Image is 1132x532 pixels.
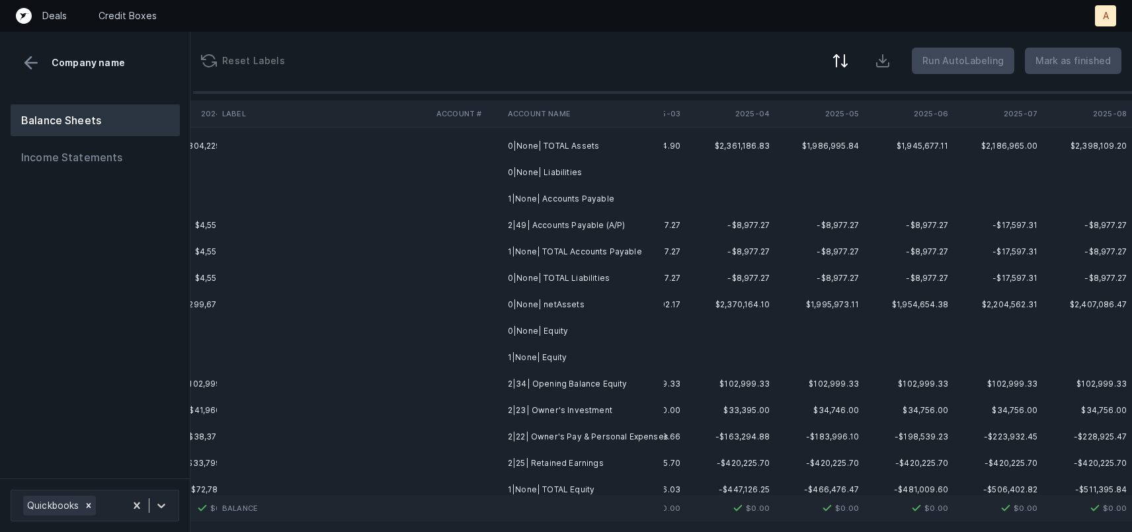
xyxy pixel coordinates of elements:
td: -$223,932.45 [953,424,1043,450]
td: 2|23| Owner's Investment [503,397,664,424]
td: -$511,395.84 [1043,476,1132,503]
th: 2025-05 [775,100,864,127]
td: -$506,402.82 [953,476,1043,503]
td: -$17,597.31 [953,265,1043,291]
td: -$17,597.31 [953,239,1043,265]
td: -$33,799.00 [150,450,239,476]
td: $0.00 [953,495,1043,521]
td: Balance [217,495,431,521]
td: $2,407,086.47 [1043,291,1132,318]
td: -$8,977.27 [775,212,864,239]
td: -$8,977.27 [864,265,953,291]
td: -$466,476.47 [775,476,864,503]
button: A [1095,5,1116,26]
td: -$420,225.70 [1043,450,1132,476]
td: $1,995,973.11 [775,291,864,318]
td: -$420,225.70 [686,450,775,476]
td: $304,229.43 [150,133,239,159]
td: -$481,009.60 [864,476,953,503]
td: -$8,977.27 [864,212,953,239]
td: -$447,126.25 [686,476,775,503]
td: -$183,996.10 [775,424,864,450]
td: $102,999.33 [775,371,864,397]
td: $1,945,677.11 [864,133,953,159]
td: -$38,379.82 [150,424,239,450]
th: 2025-04 [686,100,775,127]
a: Deals [42,9,67,22]
td: -$8,977.27 [775,239,864,265]
div: Company name [11,53,179,73]
td: 2|49| Accounts Payable (A/P) [503,212,664,239]
td: 0|None| TOTAL Assets [503,133,664,159]
div: Quickbooks [23,496,81,515]
td: 1|None| Accounts Payable [503,186,664,212]
td: -$198,539.23 [864,424,953,450]
td: 1|None| TOTAL Equity [503,476,664,503]
td: -$17,597.31 [953,212,1043,239]
img: 7413b82b75c0d00168ab4a076994095f.svg [998,500,1014,516]
td: $102,999.33 [864,371,953,397]
td: $102,999.33 [953,371,1043,397]
td: -$420,225.70 [775,450,864,476]
th: 2024-10 [150,100,239,127]
th: 2025-08 [1043,100,1132,127]
th: Account # [431,100,503,127]
td: $0.00 [864,495,953,521]
th: Label [217,100,431,127]
a: Credit Boxes [99,9,157,22]
td: 0|None| Equity [503,318,664,344]
td: -$420,225.70 [864,450,953,476]
td: -$8,977.27 [1043,212,1132,239]
p: A [1103,9,1109,22]
td: $72,780.51 [150,476,239,503]
img: 7413b82b75c0d00168ab4a076994095f.svg [194,500,210,516]
td: $33,395.00 [686,397,775,424]
td: -$228,925.47 [1043,424,1132,450]
td: $2,186,965.00 [953,133,1043,159]
button: Mark as finished [1025,48,1121,74]
p: Mark as finished [1035,53,1111,69]
td: 2|22| Owner's Pay & Personal Expenses [503,424,664,450]
th: Account Name [503,100,664,127]
td: $34,756.00 [864,397,953,424]
td: $102,999.33 [150,371,239,397]
button: Income Statements [11,141,180,173]
td: -$8,977.27 [1043,239,1132,265]
img: 7413b82b75c0d00168ab4a076994095f.svg [1087,500,1103,516]
td: $1,986,995.84 [775,133,864,159]
td: $34,746.00 [775,397,864,424]
td: $0.00 [1043,495,1132,521]
td: 2|34| Opening Balance Equity [503,371,664,397]
td: $4,552.96 [150,239,239,265]
td: $2,204,562.31 [953,291,1043,318]
td: -$8,977.27 [864,239,953,265]
th: 2025-07 [953,100,1043,127]
td: -$163,294.88 [686,424,775,450]
td: 1|None| TOTAL Accounts Payable [503,239,664,265]
td: $0.00 [686,495,775,521]
td: 0|None| netAssets [503,291,664,318]
button: Balance Sheets [11,104,180,136]
td: $102,999.33 [1043,371,1132,397]
td: $0.00 [150,495,239,521]
td: $34,756.00 [953,397,1043,424]
td: $299,676.47 [150,291,239,318]
td: -$8,977.27 [686,239,775,265]
td: $34,756.00 [1043,397,1132,424]
td: -$8,977.27 [686,265,775,291]
td: $4,552.96 [150,212,239,239]
td: -$420,225.70 [953,450,1043,476]
td: $2,370,164.10 [686,291,775,318]
th: 2025-06 [864,100,953,127]
td: $1,954,654.38 [864,291,953,318]
p: Run AutoLabeling [922,53,1004,69]
td: $41,960.00 [150,397,239,424]
td: $2,398,109.20 [1043,133,1132,159]
td: -$8,977.27 [775,265,864,291]
td: $4,552.96 [150,265,239,291]
td: 1|None| Equity [503,344,664,371]
td: $2,361,186.83 [686,133,775,159]
td: 2|25| Retained Earnings [503,450,664,476]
